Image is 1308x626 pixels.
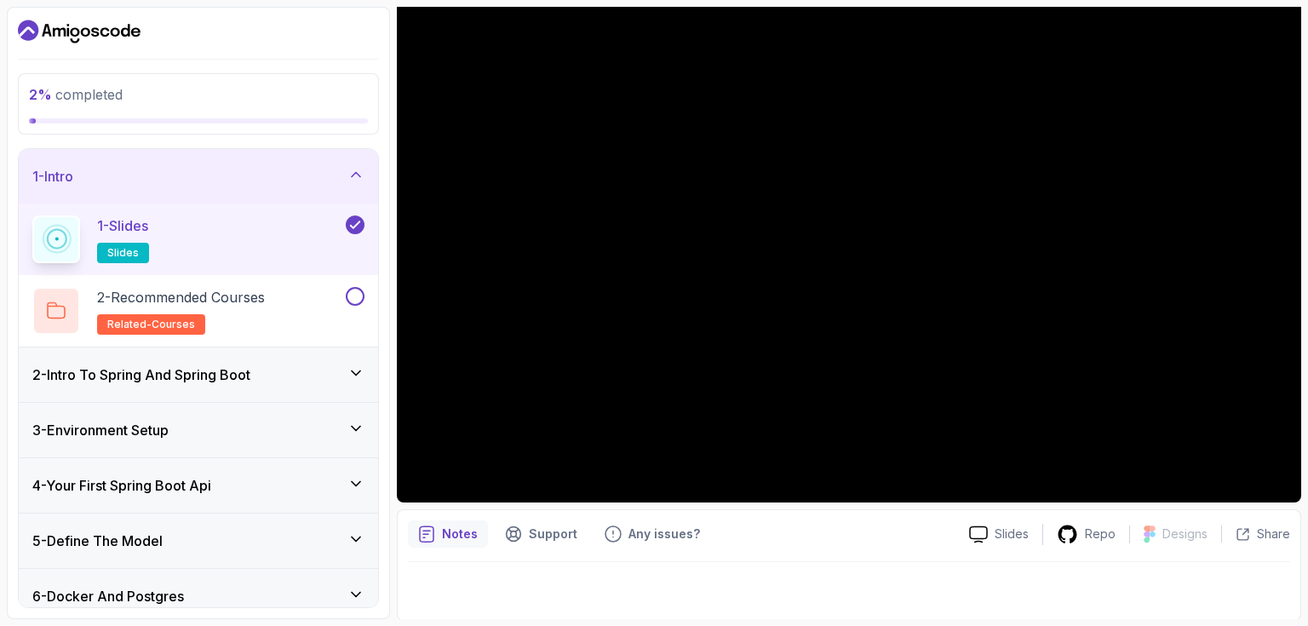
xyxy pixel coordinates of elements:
[955,525,1042,543] a: Slides
[995,525,1029,543] p: Slides
[19,347,378,402] button: 2-Intro To Spring And Spring Boot
[408,520,488,548] button: notes button
[19,458,378,513] button: 4-Your First Spring Boot Api
[19,514,378,568] button: 5-Define The Model
[1162,525,1208,543] p: Designs
[1085,525,1116,543] p: Repo
[594,520,710,548] button: Feedback button
[97,287,265,307] p: 2 - Recommended Courses
[19,569,378,623] button: 6-Docker And Postgres
[32,365,250,385] h3: 2 - Intro To Spring And Spring Boot
[107,246,139,260] span: slides
[32,287,364,335] button: 2-Recommended Coursesrelated-courses
[32,166,73,187] h3: 1 - Intro
[29,86,123,103] span: completed
[32,531,163,551] h3: 5 - Define The Model
[1257,525,1290,543] p: Share
[495,520,588,548] button: Support button
[19,403,378,457] button: 3-Environment Setup
[32,475,211,496] h3: 4 - Your First Spring Boot Api
[97,215,148,236] p: 1 - Slides
[628,525,700,543] p: Any issues?
[107,318,195,331] span: related-courses
[442,525,478,543] p: Notes
[1043,524,1129,545] a: Repo
[32,420,169,440] h3: 3 - Environment Setup
[32,586,184,606] h3: 6 - Docker And Postgres
[529,525,577,543] p: Support
[32,215,364,263] button: 1-Slidesslides
[19,149,378,204] button: 1-Intro
[18,18,141,45] a: Dashboard
[1221,525,1290,543] button: Share
[29,86,52,103] span: 2 %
